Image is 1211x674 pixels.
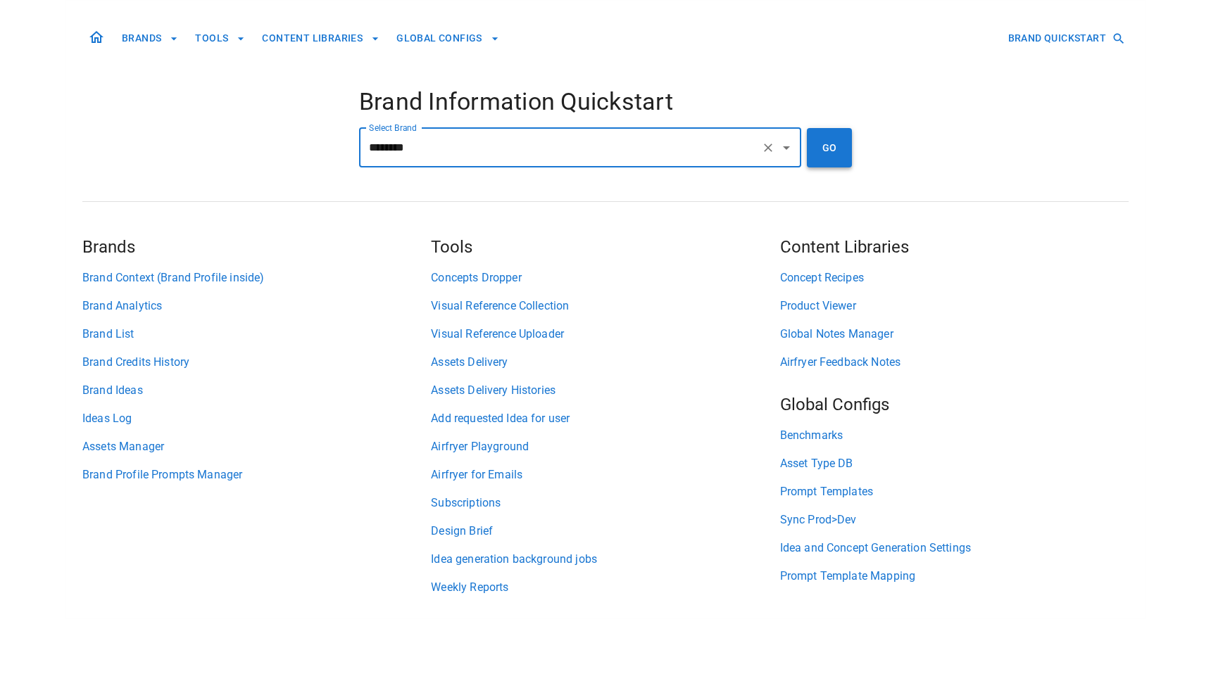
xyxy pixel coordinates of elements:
button: BRANDS [116,25,184,51]
a: Prompt Templates [780,483,1129,500]
a: Brand Analytics [82,298,431,314]
a: Subscriptions [431,495,779,511]
a: Assets Delivery Histories [431,382,779,399]
button: Open [777,138,796,158]
a: Brand Context (Brand Profile inside) [82,269,431,286]
a: Brand Ideas [82,382,431,399]
a: Benchmarks [780,427,1129,444]
label: Select Brand [369,122,417,134]
button: GLOBAL CONFIGS [391,25,505,51]
a: Visual Reference Collection [431,298,779,314]
a: Add requested Idea for user [431,410,779,427]
button: Clear [758,138,778,158]
a: Asset Type DB [780,455,1129,472]
a: Design Brief [431,523,779,540]
a: Prompt Template Mapping [780,568,1129,585]
h4: Brand Information Quickstart [359,87,852,117]
a: Concepts Dropper [431,269,779,286]
button: BRAND QUICKSTART [1003,25,1129,51]
a: Brand Profile Prompts Manager [82,466,431,483]
a: Brand List [82,326,431,343]
a: Airfryer for Emails [431,466,779,483]
button: TOOLS [189,25,251,51]
a: Assets Manager [82,438,431,455]
a: Weekly Reports [431,579,779,596]
a: Idea generation background jobs [431,551,779,568]
a: Concept Recipes [780,269,1129,286]
a: Ideas Log [82,410,431,427]
a: Global Notes Manager [780,326,1129,343]
a: Product Viewer [780,298,1129,314]
a: Airfryer Feedback Notes [780,354,1129,371]
a: Assets Delivery [431,354,779,371]
a: Sync Prod>Dev [780,511,1129,528]
a: Airfryer Playground [431,438,779,455]
h5: Tools [431,236,779,258]
a: Idea and Concept Generation Settings [780,540,1129,557]
button: CONTENT LIBRARIES [256,25,385,51]
button: GO [807,128,852,167]
h5: Global Configs [780,393,1129,416]
a: Brand Credits History [82,354,431,371]
h5: Content Libraries [780,236,1129,258]
a: Visual Reference Uploader [431,326,779,343]
h5: Brands [82,236,431,258]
